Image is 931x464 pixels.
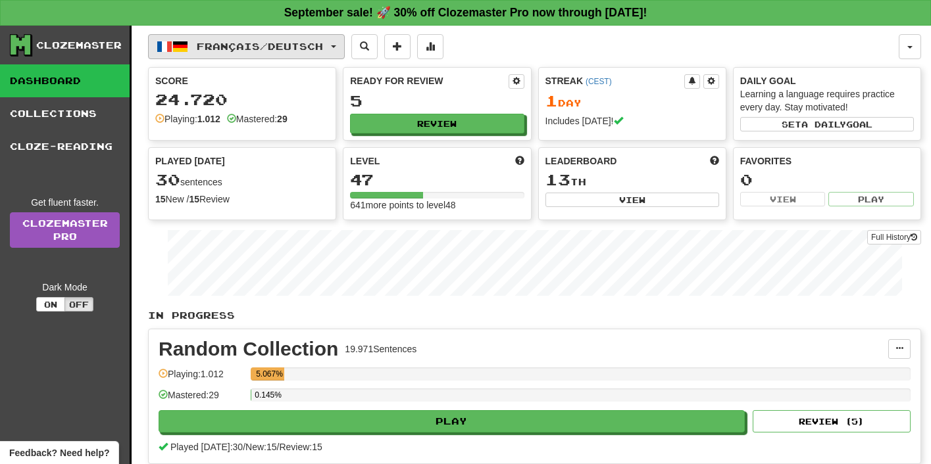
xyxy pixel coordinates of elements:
[351,34,378,59] button: Search sentences
[155,91,329,108] div: 24.720
[828,192,914,206] button: Play
[545,93,719,110] div: Day
[740,154,914,168] div: Favorites
[36,39,122,52] div: Clozemaster
[170,442,243,452] span: Played [DATE]: 30
[867,230,921,244] button: Full History
[155,154,225,168] span: Played [DATE]
[710,154,719,168] span: This week in points, UTC
[801,120,846,129] span: a daily
[350,172,524,188] div: 47
[350,93,524,109] div: 5
[284,6,647,19] strong: September sale! 🚀 30% off Clozemaster Pro now through [DATE]!
[189,194,199,204] strong: 15
[417,34,443,59] button: More stats
[10,212,120,248] a: ClozemasterPro
[148,309,921,322] p: In Progress
[159,367,244,389] div: Playing: 1.012
[243,442,245,452] span: /
[255,367,284,381] div: 5.067%
[545,170,570,189] span: 13
[277,114,288,124] strong: 29
[155,170,180,189] span: 30
[350,198,524,212] div: 641 more points to level 48
[740,74,914,87] div: Daily Goal
[197,114,220,124] strong: 1.012
[10,196,120,209] div: Get fluent faster.
[545,172,719,189] div: th
[197,41,323,52] span: Français / Deutsch
[155,194,166,204] strong: 15
[740,87,914,114] div: Learning a language requires practice every day. Stay motivated!
[740,172,914,188] div: 0
[545,193,719,207] button: View
[740,192,826,206] button: View
[9,446,109,459] span: Open feedback widget
[155,112,220,126] div: Playing:
[345,342,416,356] div: 19.971 Sentences
[384,34,411,59] button: Add sentence to collection
[277,442,280,452] span: /
[545,114,719,128] div: Includes [DATE]!
[159,410,745,432] button: Play
[148,34,345,59] button: Français/Deutsch
[245,442,276,452] span: New: 15
[740,117,914,131] button: Seta dailygoal
[753,410,911,432] button: Review (5)
[155,172,329,189] div: sentences
[545,74,684,87] div: Streak
[10,281,120,294] div: Dark Mode
[227,112,288,126] div: Mastered:
[155,193,329,206] div: New / Review
[515,154,524,168] span: Score more points to level up
[350,114,524,133] button: Review
[155,74,329,87] div: Score
[586,77,612,86] a: (CEST)
[350,74,508,87] div: Ready for Review
[279,442,322,452] span: Review: 15
[350,154,380,168] span: Level
[545,91,558,110] span: 1
[64,297,93,312] button: Off
[36,297,65,312] button: On
[545,154,617,168] span: Leaderboard
[159,339,338,359] div: Random Collection
[159,388,244,410] div: Mastered: 29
